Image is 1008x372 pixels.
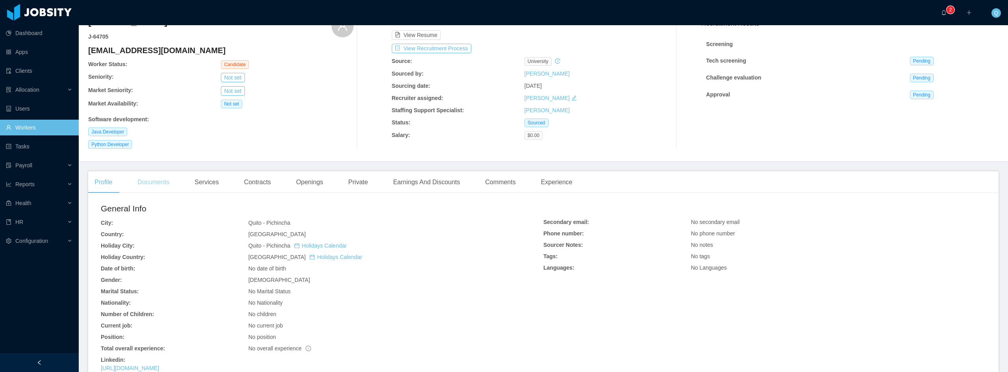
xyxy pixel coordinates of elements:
i: icon: bell [941,10,947,15]
i: icon: edit [571,95,577,101]
span: [GEOGRAPHIC_DATA] [248,231,306,237]
b: Market Seniority: [88,87,133,93]
div: Profile [88,171,119,193]
b: Country: [101,231,124,237]
a: icon: pie-chartDashboard [6,25,72,41]
b: Software development : [88,116,149,122]
a: icon: userWorkers [6,120,72,135]
a: icon: auditClients [6,63,72,79]
b: Sourcer Notes: [543,242,583,248]
b: Source: [392,58,412,64]
b: Gender: [101,277,122,283]
b: Position: [101,334,124,340]
div: No tags [691,252,986,261]
span: Payroll [15,162,32,168]
a: icon: calendarHolidays Calendar [294,242,346,249]
b: Sourced by: [392,70,424,77]
span: No Languages [691,265,727,271]
a: [PERSON_NAME] [524,95,570,101]
b: Recruiter assigned: [392,95,443,101]
b: Nationality: [101,300,131,306]
span: Pending [910,57,934,65]
i: icon: line-chart [6,181,11,187]
button: icon: exportView Recruitment Process [392,44,471,53]
i: icon: calendar [309,254,315,260]
div: Contracts [238,171,277,193]
a: icon: calendarHolidays Calendar [309,254,362,260]
b: Holiday Country: [101,254,145,260]
i: icon: file-protect [6,163,11,168]
span: No position [248,334,276,340]
a: icon: file-textView Resume [392,32,441,38]
button: Not set [221,86,245,96]
b: Worker Status: [88,61,127,67]
i: icon: book [6,219,11,225]
span: Python Developer [88,140,132,149]
b: Seniority: [88,74,114,80]
span: No secondary email [691,219,740,225]
strong: J- 64705 [88,33,108,40]
span: Quito - Pichincha [248,242,347,249]
span: Candidate [221,60,249,69]
i: icon: calendar [294,243,300,248]
b: Holiday City: [101,242,135,249]
b: Market Availability: [88,100,138,107]
span: No date of birth [248,265,286,272]
span: Sourced [524,118,548,127]
span: No current job [248,322,283,329]
i: icon: history [555,58,560,64]
i: icon: solution [6,87,11,93]
strong: Tech screening [706,57,746,64]
b: Salary: [392,132,410,138]
div: Services [188,171,225,193]
a: icon: profileTasks [6,139,72,154]
b: Status: [392,119,410,126]
strong: Challenge evaluation [706,74,761,81]
b: Date of birth: [101,265,135,272]
i: icon: user [337,20,348,31]
span: Allocation [15,87,39,93]
b: Number of Children: [101,311,154,317]
b: Languages: [543,265,574,271]
a: icon: appstoreApps [6,44,72,60]
span: [DATE] [524,83,542,89]
a: icon: robotUsers [6,101,72,117]
span: Pending [910,74,934,82]
span: Not set [221,100,242,108]
b: Sourcing date: [392,83,430,89]
span: [DEMOGRAPHIC_DATA] [248,277,310,283]
span: No Nationality [248,300,283,306]
b: Tags: [543,253,558,259]
span: No phone number [691,230,735,237]
span: No notes [691,242,713,248]
div: Openings [290,171,330,193]
span: Configuration [15,238,48,244]
div: Earnings And Discounts [387,171,466,193]
h2: General Info [101,202,543,215]
sup: 2 [947,6,954,14]
b: Phone number: [543,230,584,237]
span: No children [248,311,276,317]
span: Q [994,8,999,18]
div: Private [342,171,374,193]
div: Comments [479,171,522,193]
span: Health [15,200,31,206]
i: icon: setting [6,238,11,244]
i: icon: plus [966,10,972,15]
b: Linkedin: [101,357,125,363]
span: No Marital Status [248,288,291,294]
button: icon: file-textView Resume [392,30,441,40]
span: Reports [15,181,35,187]
a: [PERSON_NAME] [524,70,570,77]
h4: [EMAIL_ADDRESS][DOMAIN_NAME] [88,45,354,56]
a: icon: exportView Recruitment Process [392,45,471,52]
span: info-circle [306,346,311,351]
b: Total overall experience: [101,345,165,352]
i: icon: medicine-box [6,200,11,206]
span: Quito - Pichincha [248,220,291,226]
b: Current job: [101,322,132,329]
span: Pending [910,91,934,99]
b: Marital Status: [101,288,139,294]
p: 2 [949,6,952,14]
span: [GEOGRAPHIC_DATA] [248,254,362,260]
